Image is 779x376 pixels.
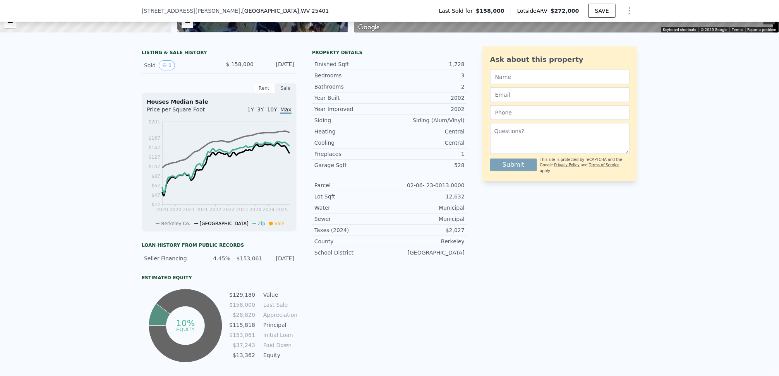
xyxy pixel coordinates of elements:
[439,7,476,15] span: Last Sold for
[229,341,256,349] td: $37,243
[4,17,16,28] a: Zoom out
[589,163,619,167] a: Terms of Service
[389,181,465,189] div: 02-06- 23-0013.0000
[226,61,254,67] span: $ 158,000
[267,255,294,262] div: [DATE]
[8,17,13,27] span: −
[314,226,389,234] div: Taxes (2024)
[147,106,219,118] div: Price per Square Foot
[314,161,389,169] div: Garage Sqft
[229,331,256,339] td: $153,061
[142,275,297,281] div: Estimated Equity
[262,341,297,349] td: Paid Down
[229,351,256,359] td: $13,362
[732,27,743,32] a: Terms (opens in new tab)
[203,255,230,262] div: 4.45%
[490,159,537,171] button: Submit
[200,221,249,226] span: [GEOGRAPHIC_DATA]
[262,321,297,329] td: Principal
[314,238,389,245] div: County
[148,135,160,141] tspan: $167
[176,326,195,332] tspan: equity
[249,207,261,212] tspan: 2024
[554,163,580,167] a: Privacy Policy
[314,83,389,91] div: Bathrooms
[314,94,389,102] div: Year Built
[262,331,297,339] td: Initial Loan
[247,106,254,113] span: 1Y
[551,8,579,14] span: $272,000
[170,207,182,212] tspan: 2020
[240,7,329,15] span: , [GEOGRAPHIC_DATA]
[148,119,160,125] tspan: $201
[196,207,208,212] tspan: 2021
[276,207,288,212] tspan: 2025
[262,351,297,359] td: Equity
[476,7,504,15] span: $158,000
[151,174,160,179] tspan: $87
[389,204,465,212] div: Municipal
[389,116,465,124] div: Siding (Alum/Vinyl)
[663,27,697,32] button: Keyboard shortcuts
[275,221,285,226] span: Sale
[280,106,292,114] span: Max
[314,215,389,223] div: Sewer
[314,105,389,113] div: Year Improved
[389,60,465,68] div: 1,728
[622,3,637,19] button: Show Options
[356,22,382,32] a: Open this area in Google Maps (opens a new window)
[263,207,275,212] tspan: 2024
[148,145,160,150] tspan: $147
[161,221,190,226] span: Berkeley Co.
[389,249,465,256] div: [GEOGRAPHIC_DATA]
[182,17,193,28] a: Zoom out
[490,54,630,65] div: Ask about this property
[236,207,248,212] tspan: 2023
[389,139,465,147] div: Central
[262,301,297,309] td: Last Sale
[156,207,168,212] tspan: 2020
[142,242,297,248] div: Loan history from public records
[389,161,465,169] div: 528
[389,238,465,245] div: Berkeley
[257,106,264,113] span: 3Y
[389,83,465,91] div: 2
[389,94,465,102] div: 2002
[389,72,465,79] div: 3
[389,226,465,234] div: $2,027
[589,4,616,18] button: SAVE
[314,193,389,200] div: Lot Sqft
[142,7,240,15] span: [STREET_ADDRESS][PERSON_NAME]
[490,87,630,102] input: Email
[314,204,389,212] div: Water
[314,150,389,158] div: Fireplaces
[314,116,389,124] div: Siding
[314,72,389,79] div: Bedrooms
[151,183,160,188] tspan: $67
[314,249,389,256] div: School District
[299,8,329,14] span: , WV 25401
[258,221,265,226] span: Zip
[142,50,297,57] div: LISTING & SALE HISTORY
[144,60,213,70] div: Sold
[748,27,777,32] a: Report a problem
[223,207,235,212] tspan: 2022
[183,207,195,212] tspan: 2021
[356,22,382,32] img: Google
[260,60,294,70] div: [DATE]
[490,105,630,120] input: Phone
[389,150,465,158] div: 1
[229,291,256,299] td: $129,180
[389,105,465,113] div: 2002
[151,202,160,208] tspan: $27
[159,60,175,70] button: View historical data
[267,106,277,113] span: 10Y
[151,193,160,198] tspan: $47
[229,311,256,319] td: -$28,820
[235,255,262,262] div: $153,061
[147,98,292,106] div: Houses Median Sale
[314,128,389,135] div: Heating
[148,154,160,160] tspan: $127
[148,164,160,169] tspan: $107
[517,7,551,15] span: Lotside ARV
